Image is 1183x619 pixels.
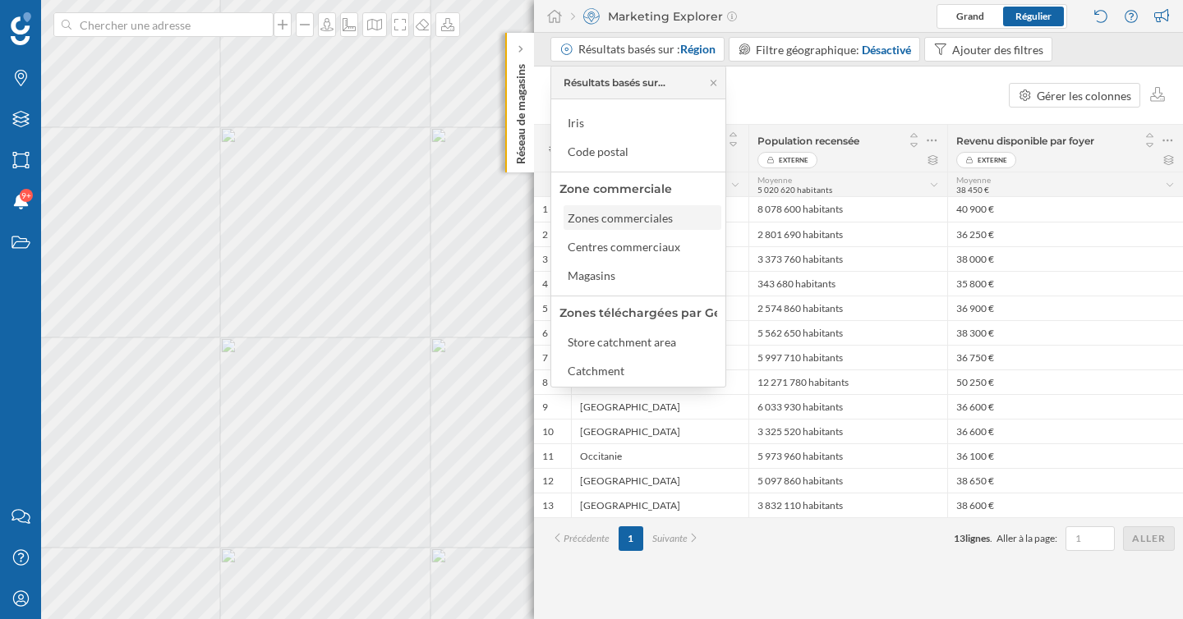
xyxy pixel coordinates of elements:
span: # [542,141,563,156]
div: Désactivé [862,41,911,58]
span: 38 450 € [956,185,989,195]
div: 2 574 860 habitants [748,296,947,320]
div: 38 300 € [947,320,1183,345]
div: Centres commerciaux [568,240,680,254]
div: Zone commerciale [559,181,672,196]
div: 3 373 760 habitants [748,246,947,271]
div: 2 801 690 habitants [748,222,947,246]
div: 8 078 600 habitants [748,197,947,222]
span: Revenu disponible par foyer [956,135,1094,147]
span: 9+ [21,187,31,204]
div: 38 650 € [947,468,1183,493]
span: 2 [542,228,548,241]
span: 10 [542,425,554,438]
span: Assistance [33,11,113,26]
div: 12 271 780 habitants [748,369,947,394]
span: 4 [542,277,548,291]
span: Externe [978,152,1007,168]
span: Régulier [1015,10,1052,22]
div: 3 325 520 habitants [748,419,947,443]
span: 11 [542,450,554,463]
input: 1 [1070,530,1110,547]
div: 343 680 habitants [748,271,947,296]
div: [GEOGRAPHIC_DATA] [571,394,748,419]
div: [GEOGRAPHIC_DATA] [571,468,748,493]
span: lignes [965,532,990,544]
div: 38 600 € [947,493,1183,517]
span: 12 [542,475,554,488]
div: Code postal [568,144,628,158]
div: 36 100 € [947,443,1183,468]
div: Zones commerciales [568,211,673,225]
div: 36 250 € [947,222,1183,246]
div: Résultats basés sur… [564,76,665,90]
div: Store catchment area [568,335,676,349]
span: 9 [542,401,548,414]
img: Logo Geoblink [11,12,31,45]
div: 5 097 860 habitants [748,468,947,493]
span: Externe [779,152,808,168]
span: Filtre géographique: [756,43,859,57]
span: Population recensée [757,135,859,147]
div: Iris [568,116,584,130]
span: Grand [956,10,984,22]
div: Ajouter des filtres [952,41,1043,58]
div: 50 250 € [947,369,1183,394]
div: Marketing Explorer [571,8,737,25]
span: Aller à la page: [997,531,1057,546]
span: Moyenne [956,175,991,185]
div: 36 600 € [947,394,1183,419]
div: 40 900 € [947,197,1183,222]
div: 6 033 930 habitants [748,394,947,419]
span: 5 020 620 habitants [757,185,832,195]
span: 13 [542,499,554,512]
div: 38 000 € [947,246,1183,271]
div: Résultats basés sur : [578,41,716,57]
span: 3 [542,253,548,266]
span: 1 [542,203,548,216]
div: Catchment [568,364,624,378]
div: 36 600 € [947,419,1183,443]
span: 6 [542,327,548,340]
span: . [990,532,992,544]
div: 36 900 € [947,296,1183,320]
div: Gérer les colonnes [1037,87,1131,104]
div: [GEOGRAPHIC_DATA] [571,493,748,517]
span: Région [680,42,716,56]
div: 5 997 710 habitants [748,345,947,369]
div: 3 832 110 habitants [748,493,947,517]
span: 8 [542,376,548,389]
span: 5 [542,302,548,315]
span: Moyenne [757,175,792,185]
div: 5 973 960 habitants [748,443,947,468]
p: Réseau de magasins [513,57,529,164]
div: Magasins [568,268,615,282]
div: Occitanie [571,443,748,468]
div: 36 750 € [947,345,1183,369]
div: 35 800 € [947,271,1183,296]
span: 13 [954,532,965,544]
span: 7 [542,351,548,365]
div: 5 562 650 habitants [748,320,947,345]
div: [GEOGRAPHIC_DATA] [571,419,748,443]
img: explorer.svg [583,8,600,25]
div: Zones téléchargées par GeoblinkRetail [559,305,794,320]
